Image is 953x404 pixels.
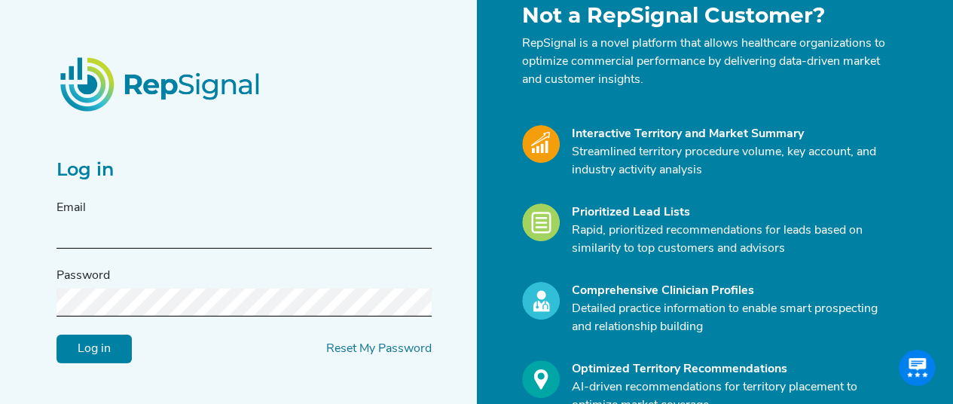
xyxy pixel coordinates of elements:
p: RepSignal is a novel platform that allows healthcare organizations to optimize commercial perform... [522,35,888,89]
div: Comprehensive Clinician Profiles [572,282,888,300]
img: Profile_Icon.739e2aba.svg [522,282,560,320]
input: Log in [57,335,132,363]
p: Streamlined territory procedure volume, key account, and industry activity analysis [572,143,888,179]
img: Leads_Icon.28e8c528.svg [522,204,560,241]
h2: Log in [57,159,432,181]
label: Email [57,199,86,217]
p: Detailed practice information to enable smart prospecting and relationship building [572,300,888,336]
div: Prioritized Lead Lists [572,204,888,222]
a: Reset My Password [326,343,432,355]
img: Market_Icon.a700a4ad.svg [522,125,560,163]
img: Optimize_Icon.261f85db.svg [522,360,560,398]
img: RepSignalLogo.20539ed3.png [41,38,281,129]
label: Password [57,267,110,285]
div: Optimized Territory Recommendations [572,360,888,378]
h1: Not a RepSignal Customer? [522,3,888,29]
p: Rapid, prioritized recommendations for leads based on similarity to top customers and advisors [572,222,888,258]
div: Interactive Territory and Market Summary [572,125,888,143]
